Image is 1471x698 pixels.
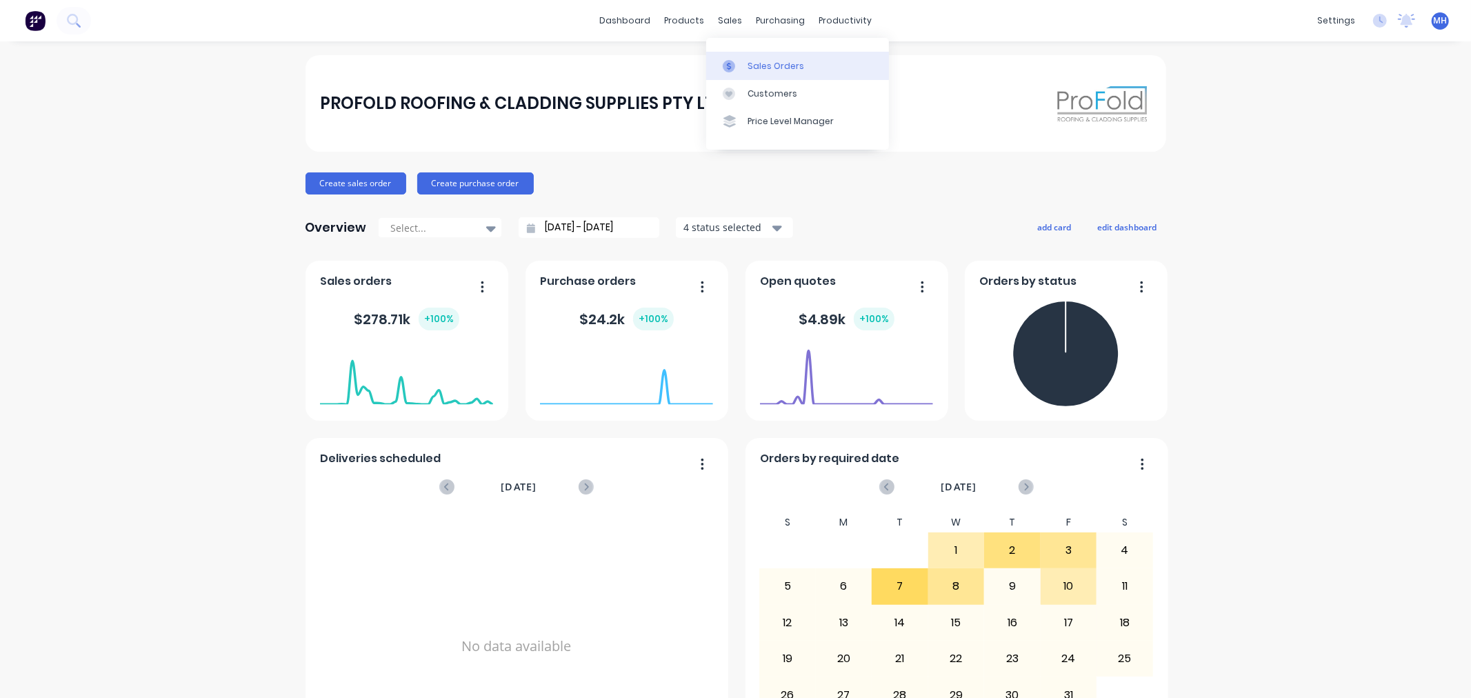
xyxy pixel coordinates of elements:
a: dashboard [592,10,657,31]
div: 20 [817,641,872,676]
div: 7 [872,569,928,604]
div: Price Level Manager [748,115,834,128]
div: 11 [1097,569,1152,604]
div: settings [1310,10,1362,31]
div: 9 [985,569,1040,604]
div: 4 [1097,533,1152,568]
div: 6 [817,569,872,604]
div: Overview [306,214,367,241]
button: edit dashboard [1089,218,1166,236]
div: + 100 % [633,308,674,330]
div: S [759,512,816,532]
div: 21 [872,641,928,676]
div: 15 [929,606,984,640]
div: 10 [1041,569,1097,604]
div: 19 [760,641,815,676]
button: Create sales order [306,172,406,195]
div: T [872,512,928,532]
span: Open quotes [760,273,836,290]
div: + 100 % [854,308,894,330]
div: 14 [872,606,928,640]
div: 24 [1041,641,1097,676]
button: 4 status selected [676,217,793,238]
span: Purchase orders [540,273,636,290]
div: S [1097,512,1153,532]
div: 18 [1097,606,1152,640]
div: PROFOLD ROOFING & CLADDING SUPPLIES PTY LTD [320,90,728,117]
div: 16 [985,606,1040,640]
div: 25 [1097,641,1152,676]
span: Orders by required date [760,450,899,467]
div: productivity [812,10,879,31]
div: 23 [985,641,1040,676]
div: T [984,512,1041,532]
div: 12 [760,606,815,640]
span: Sales orders [320,273,392,290]
div: 5 [760,569,815,604]
div: $ 278.71k [354,308,459,330]
div: purchasing [749,10,812,31]
img: PROFOLD ROOFING & CLADDING SUPPLIES PTY LTD [1054,80,1151,128]
div: + 100 % [419,308,459,330]
span: Orders by status [979,273,1077,290]
a: Customers [706,80,889,108]
div: 13 [817,606,872,640]
button: Create purchase order [417,172,534,195]
a: Price Level Manager [706,108,889,135]
button: add card [1029,218,1081,236]
div: W [928,512,985,532]
div: 17 [1041,606,1097,640]
div: $ 24.2k [579,308,674,330]
div: $ 4.89k [799,308,894,330]
a: Sales Orders [706,52,889,79]
div: 4 status selected [683,220,770,235]
div: Customers [748,88,797,100]
div: sales [711,10,749,31]
div: 2 [985,533,1040,568]
div: F [1041,512,1097,532]
span: [DATE] [501,479,537,495]
div: Sales Orders [748,60,804,72]
span: [DATE] [941,479,977,495]
div: products [657,10,711,31]
div: 1 [929,533,984,568]
div: 8 [929,569,984,604]
div: 22 [929,641,984,676]
span: MH [1434,14,1448,27]
div: M [816,512,872,532]
div: 3 [1041,533,1097,568]
img: Factory [25,10,46,31]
